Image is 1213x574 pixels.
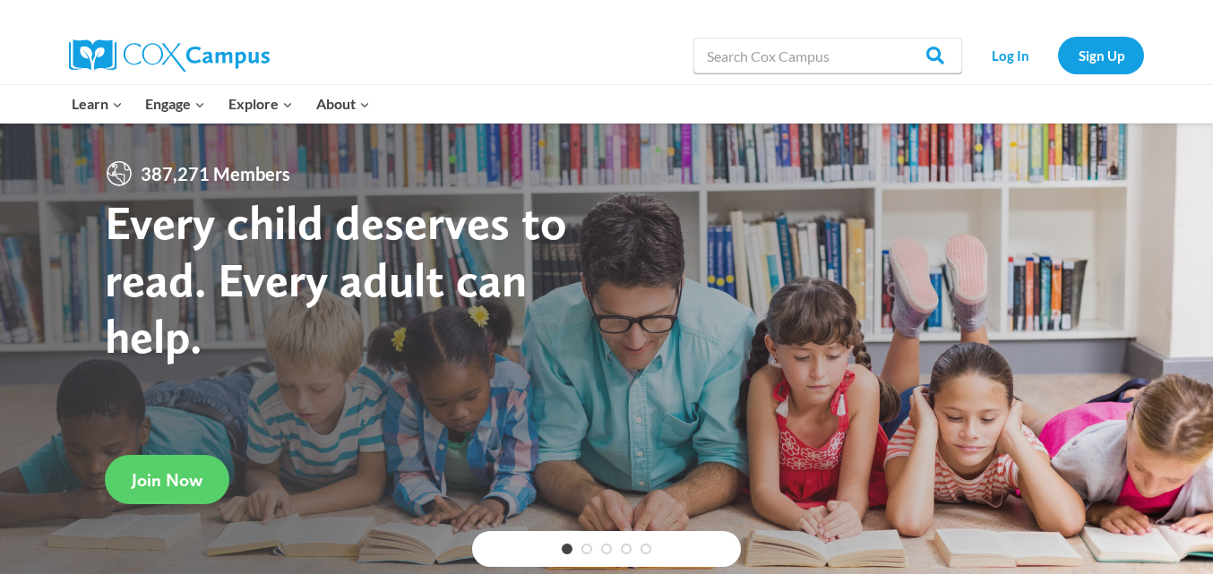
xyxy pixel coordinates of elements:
span: Engage [145,92,205,116]
input: Search Cox Campus [693,38,962,73]
span: 387,271 Members [133,159,297,188]
a: 4 [621,544,632,554]
a: Sign Up [1058,37,1144,73]
span: Explore [228,92,293,116]
a: 1 [562,544,572,554]
nav: Primary Navigation [60,85,381,123]
a: 5 [641,544,651,554]
a: 2 [581,544,592,554]
nav: Secondary Navigation [971,37,1144,73]
a: Join Now [105,455,229,504]
strong: Every child deserves to read. Every adult can help. [105,193,567,364]
a: Log In [971,37,1049,73]
img: Cox Campus [69,39,270,72]
span: Learn [72,92,123,116]
a: 3 [601,544,612,554]
span: About [316,92,370,116]
span: Join Now [132,469,202,491]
